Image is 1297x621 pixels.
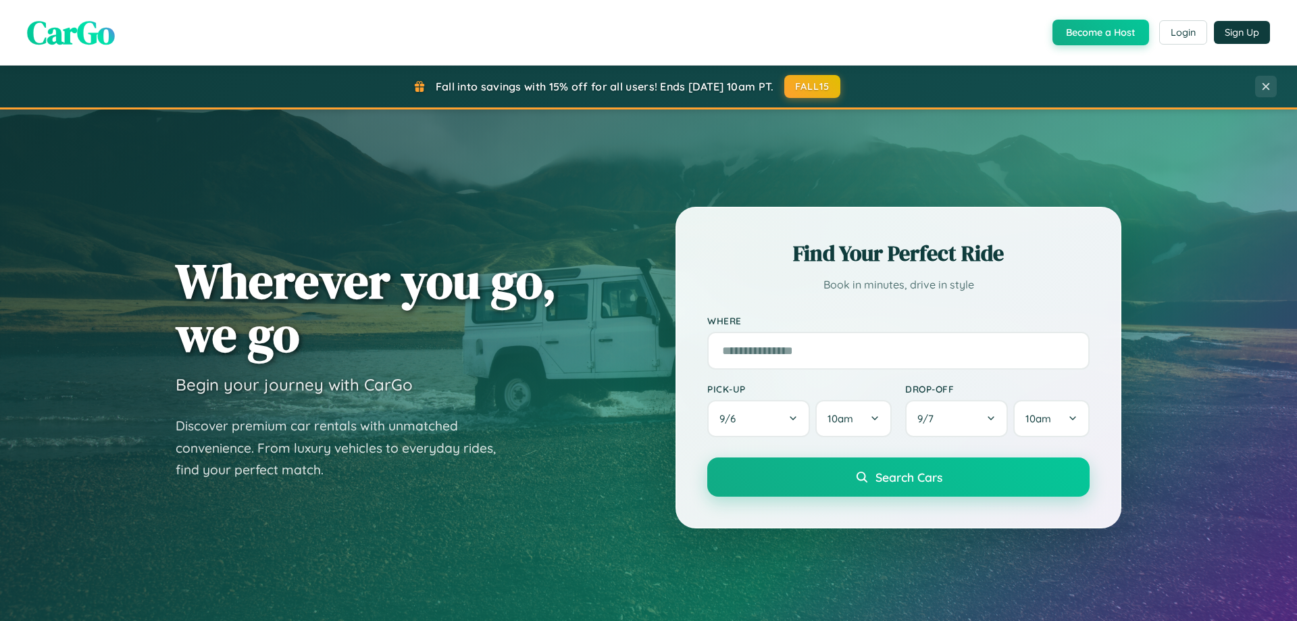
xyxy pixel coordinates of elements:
[1013,400,1090,437] button: 10am
[719,412,742,425] span: 9 / 6
[176,374,413,395] h3: Begin your journey with CarGo
[1052,20,1149,45] button: Become a Host
[905,400,1008,437] button: 9/7
[1214,21,1270,44] button: Sign Up
[905,383,1090,395] label: Drop-off
[176,254,557,361] h1: Wherever you go, we go
[1025,412,1051,425] span: 10am
[707,457,1090,497] button: Search Cars
[784,75,841,98] button: FALL15
[1159,20,1207,45] button: Login
[707,400,810,437] button: 9/6
[828,412,853,425] span: 10am
[707,275,1090,295] p: Book in minutes, drive in style
[707,315,1090,326] label: Where
[176,415,513,481] p: Discover premium car rentals with unmatched convenience. From luxury vehicles to everyday rides, ...
[917,412,940,425] span: 9 / 7
[436,80,774,93] span: Fall into savings with 15% off for all users! Ends [DATE] 10am PT.
[707,383,892,395] label: Pick-up
[815,400,892,437] button: 10am
[875,470,942,485] span: Search Cars
[707,239,1090,268] h2: Find Your Perfect Ride
[27,10,115,55] span: CarGo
